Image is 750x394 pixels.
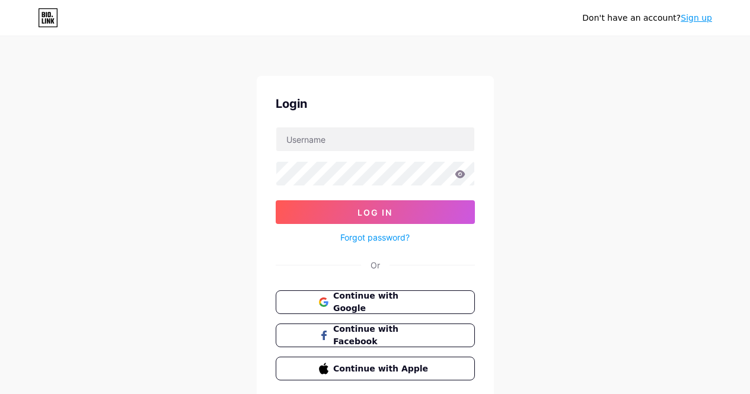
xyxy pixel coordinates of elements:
[333,363,431,375] span: Continue with Apple
[582,12,712,24] div: Don't have an account?
[276,323,475,347] button: Continue with Facebook
[276,95,475,113] div: Login
[276,357,475,380] button: Continue with Apple
[333,290,431,315] span: Continue with Google
[358,207,392,217] span: Log In
[681,13,712,23] a: Sign up
[340,231,410,244] a: Forgot password?
[276,127,474,151] input: Username
[371,259,380,271] div: Or
[276,200,475,224] button: Log In
[276,290,475,314] button: Continue with Google
[333,323,431,348] span: Continue with Facebook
